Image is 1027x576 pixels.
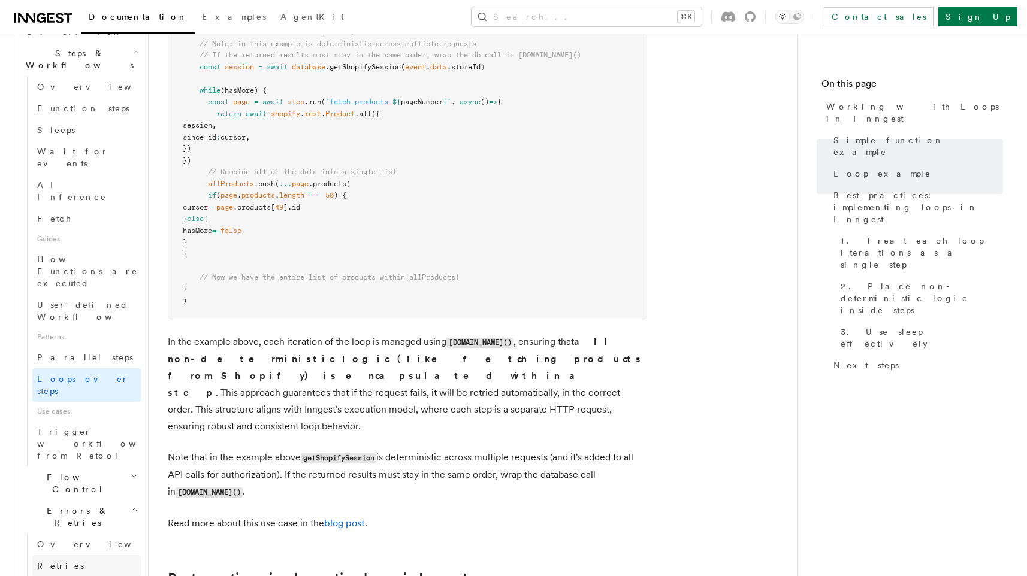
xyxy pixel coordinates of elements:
span: Wait for events [37,147,108,168]
span: cursor [220,133,246,141]
span: Best practices: implementing loops in Inngest [833,189,1003,225]
span: await [267,63,288,71]
a: User-defined Workflows [32,294,141,328]
button: Flow Control [21,466,141,500]
a: Contact sales [824,7,934,26]
a: 2. Place non-deterministic logic inside steps [836,275,1003,321]
a: Loops over steps [32,368,141,402]
a: Next steps [829,354,1003,376]
a: Sleeps [32,119,141,141]
h4: On this page [821,77,1003,96]
span: ( [321,98,325,106]
button: Steps & Workflows [21,43,141,76]
a: Fetch [32,208,141,229]
span: async [460,98,481,106]
a: Working with Loops in Inngest [821,96,1003,129]
span: Parallel steps [37,353,133,362]
span: } [183,284,187,293]
span: shopify [271,110,300,118]
span: step [288,98,304,106]
span: session [183,121,212,129]
span: // Note: in this example is deterministic across multiple requests [200,40,476,48]
span: AI Inference [37,180,107,202]
span: Overview [37,539,161,549]
span: , [246,133,250,141]
span: } [443,98,447,106]
span: 2. Place non-deterministic logic inside steps [841,280,1003,316]
span: { [204,214,208,223]
span: ) { [334,191,346,199]
span: length [279,191,304,199]
span: Retries [37,561,84,571]
a: Sign Up [938,7,1017,26]
span: . [300,110,304,118]
span: Sleeps [37,125,75,135]
span: => [489,98,497,106]
span: ( [401,63,405,71]
a: AgentKit [273,4,351,32]
span: = [254,98,258,106]
span: page [233,98,250,106]
span: } [183,250,187,258]
span: .getShopifySession [325,63,401,71]
span: ${ [392,98,401,106]
a: AI Inference [32,174,141,208]
span: page [292,180,309,188]
span: = [212,226,216,235]
span: ( [216,191,220,199]
code: getShopifySession [301,453,376,463]
span: How Functions are executed [37,254,138,288]
span: since_id [183,133,216,141]
button: Search...⌘K [472,7,702,26]
button: Toggle dark mode [775,10,804,24]
a: 1. Treat each loop iterations as a single step [836,230,1003,275]
a: 3. Use sleep effectively [836,321,1003,354]
span: Overview [37,82,161,92]
span: false [220,226,241,235]
span: . [275,191,279,199]
a: Wait for events [32,141,141,174]
span: page [216,203,233,211]
span: const [200,63,220,71]
span: Errors & Retries [21,505,130,529]
span: 50 [325,191,334,199]
a: Best practices: implementing loops in Inngest [829,184,1003,230]
span: Fetch [37,214,72,223]
a: Function steps [32,98,141,119]
a: Documentation [81,4,195,34]
span: Trigger workflows from Retool [37,427,169,460]
span: { [497,98,502,106]
span: // If the returned results must stay in the same order, wrap the db call in [DOMAIN_NAME]() [200,51,581,59]
span: `fetch-products- [325,98,392,106]
span: data [430,63,447,71]
span: Function steps [37,104,129,113]
a: Trigger workflows from Retool [32,421,141,466]
span: Patterns [32,328,141,347]
div: Steps & Workflows [21,76,141,466]
a: Overview [32,76,141,98]
span: ( [275,180,279,188]
a: How Functions are executed [32,248,141,294]
a: Examples [195,4,273,32]
span: Product [325,110,355,118]
span: else [187,214,204,223]
span: const [208,98,229,106]
span: Documentation [89,12,188,22]
button: Errors & Retries [21,500,141,533]
span: database [292,63,325,71]
span: rest [304,110,321,118]
span: 1. Treat each loop iterations as a single step [841,235,1003,271]
span: (hasMore) { [220,86,267,95]
span: }) [183,156,191,165]
span: ({ [371,110,380,118]
span: Guides [32,229,141,248]
span: return [216,110,241,118]
a: Parallel steps [32,347,141,368]
span: Loops over steps [37,374,129,396]
p: Note that in the example above is deterministic across multiple requests (and it's added to all A... [168,449,647,501]
span: Use cases [32,402,141,421]
span: } [183,214,187,223]
span: Examples [202,12,266,22]
span: session [225,63,254,71]
span: .products[ [233,203,275,211]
